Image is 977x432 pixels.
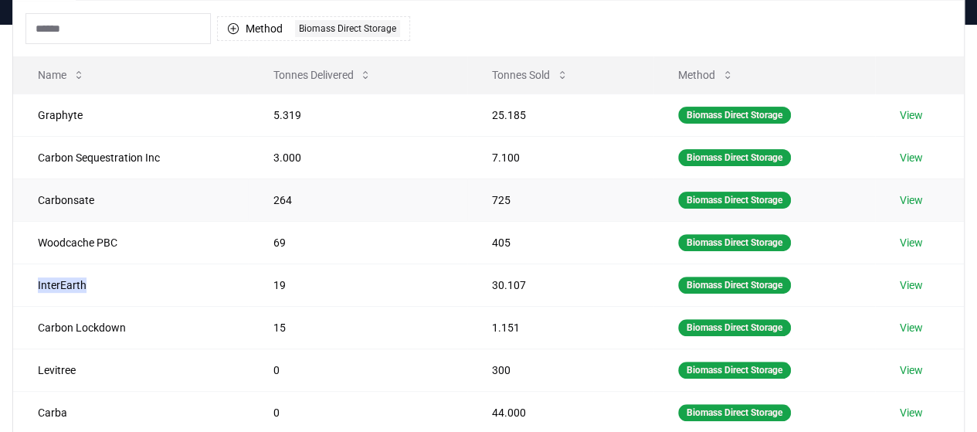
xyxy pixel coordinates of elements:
td: Levitree [13,349,248,391]
button: Tonnes Sold [480,60,581,90]
button: Method [666,60,746,90]
a: View [900,277,923,293]
a: View [900,405,923,420]
button: MethodBiomass Direct Storage [217,16,410,41]
a: View [900,362,923,378]
td: 19 [248,264,467,306]
div: Biomass Direct Storage [295,20,400,37]
td: Carbon Sequestration Inc [13,136,248,179]
div: Biomass Direct Storage [678,277,791,294]
a: View [900,107,923,123]
div: Biomass Direct Storage [678,107,791,124]
div: Biomass Direct Storage [678,319,791,336]
td: 7.100 [467,136,653,179]
td: 405 [467,221,653,264]
td: Graphyte [13,94,248,136]
td: Woodcache PBC [13,221,248,264]
td: 69 [248,221,467,264]
button: Tonnes Delivered [260,60,384,90]
div: Biomass Direct Storage [678,404,791,421]
td: 30.107 [467,264,653,306]
td: 725 [467,179,653,221]
td: Carbonsate [13,179,248,221]
div: Biomass Direct Storage [678,149,791,166]
a: View [900,192,923,208]
a: View [900,235,923,250]
td: 15 [248,306,467,349]
td: 264 [248,179,467,221]
a: View [900,320,923,335]
td: Carbon Lockdown [13,306,248,349]
td: 300 [467,349,653,391]
button: Name [25,60,97,90]
a: View [900,150,923,165]
td: InterEarth [13,264,248,306]
td: 25.185 [467,94,653,136]
td: 0 [248,349,467,391]
div: Biomass Direct Storage [678,362,791,379]
td: 3.000 [248,136,467,179]
td: 1.151 [467,306,653,349]
td: 5.319 [248,94,467,136]
div: Biomass Direct Storage [678,234,791,251]
div: Biomass Direct Storage [678,192,791,209]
